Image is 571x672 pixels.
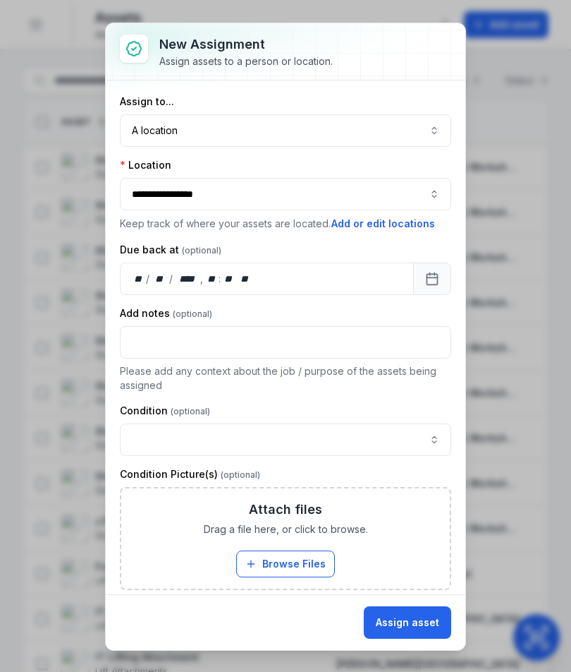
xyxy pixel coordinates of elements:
[236,551,335,577] button: Browse Files
[219,272,222,286] div: :
[331,216,436,232] button: Add or edit locations
[120,158,171,172] label: Location
[120,114,451,147] button: A location
[120,216,451,232] p: Keep track of where your assets are located.
[146,272,151,286] div: /
[238,272,253,286] div: am/pm,
[120,467,260,481] label: Condition Picture(s)
[159,54,333,68] div: Assign assets to a person or location.
[222,272,236,286] div: minute,
[120,243,221,257] label: Due back at
[169,272,174,286] div: /
[204,522,368,536] span: Drag a file here, or click to browse.
[132,272,146,286] div: day,
[159,35,333,54] h3: New assignment
[174,272,200,286] div: year,
[120,95,174,109] label: Assign to...
[204,272,219,286] div: hour,
[120,404,210,418] label: Condition
[151,272,170,286] div: month,
[413,263,451,295] button: Calendar
[364,606,451,639] button: Assign asset
[120,306,212,320] label: Add notes
[249,500,322,520] h3: Attach files
[200,272,204,286] div: ,
[120,364,451,392] p: Please add any context about the job / purpose of the assets being assigned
